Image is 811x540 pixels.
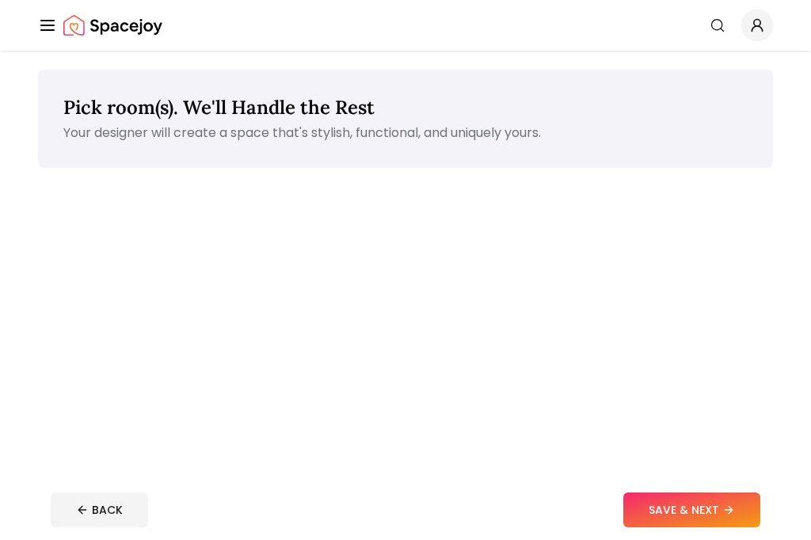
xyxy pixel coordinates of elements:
[51,492,148,527] button: BACK
[63,124,748,143] p: Your designer will create a space that's stylish, functional, and uniquely yours.
[63,10,162,41] a: Spacejoy
[623,492,760,527] button: SAVE & NEXT
[63,10,162,41] img: Spacejoy Logo
[63,95,375,120] span: Pick room(s). We'll Handle the Rest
